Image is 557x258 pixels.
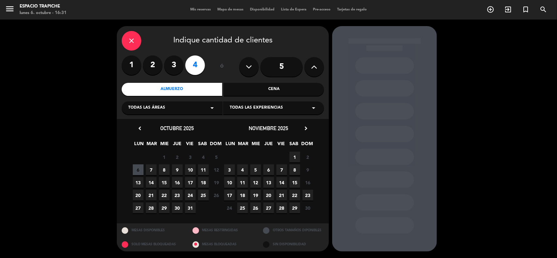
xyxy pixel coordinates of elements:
span: 24 [224,203,235,213]
span: 13 [263,177,274,188]
span: 3 [224,164,235,175]
i: close [128,37,135,45]
span: 26 [250,203,261,213]
div: ó [211,55,233,78]
label: 1 [122,55,141,75]
span: 8 [289,164,300,175]
span: 30 [302,203,313,213]
i: arrow_drop_down [310,104,317,112]
span: 23 [302,190,313,201]
span: Mapa de mesas [214,8,247,11]
span: MIE [159,140,170,151]
i: chevron_left [136,125,143,132]
span: Todas las áreas [128,105,165,111]
span: 17 [224,190,235,201]
i: chevron_right [302,125,309,132]
div: Espacio Trapiche [20,3,67,10]
span: LUN [134,140,145,151]
span: 26 [211,190,222,201]
span: 31 [185,203,196,213]
span: 30 [172,203,183,213]
i: exit_to_app [504,6,512,13]
span: 27 [133,203,144,213]
span: 12 [211,164,222,175]
span: 19 [250,190,261,201]
span: 21 [146,190,157,201]
label: 3 [164,55,184,75]
span: Lista de Espera [278,8,310,11]
span: 29 [159,203,170,213]
span: JUE [263,140,274,151]
span: octubre 2025 [161,125,194,131]
i: arrow_drop_down [208,104,216,112]
div: MESAS DISPONIBLES [117,223,188,237]
span: 1 [159,152,170,162]
span: 11 [198,164,209,175]
span: 25 [237,203,248,213]
span: 11 [237,177,248,188]
span: 2 [302,152,313,162]
span: LUN [225,140,236,151]
span: 5 [211,152,222,162]
label: 2 [143,55,162,75]
span: DOM [302,140,312,151]
span: 17 [185,177,196,188]
span: Disponibilidad [247,8,278,11]
span: MIE [251,140,261,151]
div: MESAS RESTRINGIDAS [188,223,258,237]
span: 15 [159,177,170,188]
span: JUE [172,140,183,151]
span: 13 [133,177,144,188]
span: 21 [276,190,287,201]
span: 25 [198,190,209,201]
span: 4 [237,164,248,175]
span: 18 [237,190,248,201]
i: turned_in_not [522,6,530,13]
span: 8 [159,164,170,175]
button: menu [5,4,15,16]
span: 2 [172,152,183,162]
span: Tarjetas de regalo [334,8,370,11]
span: Pre-acceso [310,8,334,11]
span: Todas las experiencias [230,105,283,111]
span: Mis reservas [187,8,214,11]
span: 4 [198,152,209,162]
span: MAR [238,140,249,151]
span: 12 [250,177,261,188]
span: 1 [289,152,300,162]
span: VIE [185,140,195,151]
span: 7 [276,164,287,175]
div: Almuerzo [122,83,222,96]
span: 29 [289,203,300,213]
div: Cena [224,83,324,96]
span: 6 [133,164,144,175]
span: 14 [276,177,287,188]
div: SOLO MESAS BLOQUEADAS [117,237,188,251]
span: 28 [146,203,157,213]
span: 20 [263,190,274,201]
span: 6 [263,164,274,175]
span: VIE [276,140,287,151]
span: DOM [210,140,221,151]
span: 5 [250,164,261,175]
span: SAB [289,140,300,151]
div: lunes 6. octubre - 16:31 [20,10,67,16]
span: 7 [146,164,157,175]
span: 9 [302,164,313,175]
span: 18 [198,177,209,188]
i: menu [5,4,15,14]
span: 16 [302,177,313,188]
span: 27 [263,203,274,213]
div: SIN DISPONIBILIDAD [258,237,329,251]
span: noviembre 2025 [249,125,288,131]
span: 15 [289,177,300,188]
label: 4 [185,55,205,75]
span: 23 [172,190,183,201]
span: 20 [133,190,144,201]
div: MESAS BLOQUEADAS [188,237,258,251]
i: add_circle_outline [487,6,494,13]
span: 22 [289,190,300,201]
span: 24 [185,190,196,201]
div: Indique cantidad de clientes [122,31,324,51]
span: 19 [211,177,222,188]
